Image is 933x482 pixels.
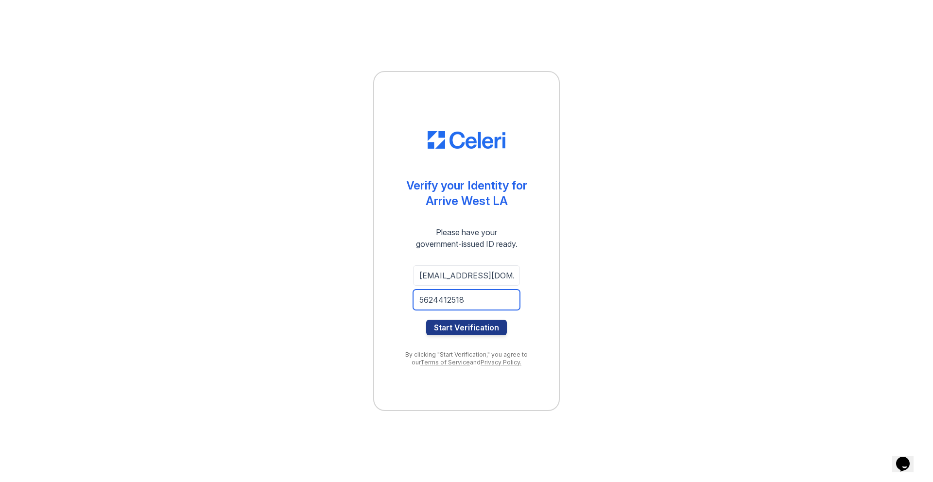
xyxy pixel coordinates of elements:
input: Phone [413,290,520,310]
img: CE_Logo_Blue-a8612792a0a2168367f1c8372b55b34899dd931a85d93a1a3d3e32e68fde9ad4.png [428,131,505,149]
div: Please have your government-issued ID ready. [398,226,535,250]
iframe: chat widget [892,443,923,472]
div: Verify your Identity for Arrive West LA [406,178,527,209]
a: Terms of Service [420,359,470,366]
a: Privacy Policy. [481,359,521,366]
button: Start Verification [426,320,507,335]
input: Email [413,265,520,286]
div: By clicking "Start Verification," you agree to our and [394,351,539,366]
